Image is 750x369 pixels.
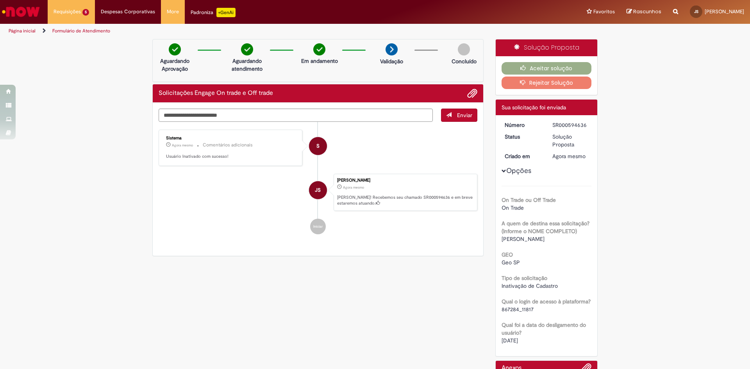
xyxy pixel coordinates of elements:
img: check-circle-green.png [169,43,181,55]
span: 5 [82,9,89,16]
p: Concluído [452,57,477,65]
button: Aceitar solução [502,62,592,75]
textarea: Digite sua mensagem aqui... [159,109,433,122]
span: Requisições [54,8,81,16]
img: check-circle-green.png [313,43,325,55]
span: [DATE] [502,337,518,344]
span: Favoritos [593,8,615,16]
div: Solução Proposta [552,133,589,148]
p: Aguardando Aprovação [156,57,194,73]
span: Inativação de Cadastro [502,282,558,289]
button: Adicionar anexos [467,88,477,98]
span: [PERSON_NAME] [502,235,545,242]
div: Sistema [166,136,296,141]
div: Padroniza [191,8,236,17]
span: Agora mesmo [552,153,586,160]
b: Qual foi a data do desligamento do usuário? [502,321,586,336]
small: Comentários adicionais [203,142,253,148]
span: More [167,8,179,16]
ul: Histórico de tíquete [159,122,477,242]
span: Despesas Corporativas [101,8,155,16]
ul: Trilhas de página [6,24,494,38]
li: Joao Santos [159,174,477,211]
img: ServiceNow [1,4,41,20]
p: Validação [380,57,403,65]
dt: Criado em [499,152,547,160]
span: 867284_11817 [502,306,534,313]
time: 30/09/2025 14:10:28 [343,185,364,190]
span: S [316,137,320,155]
time: 30/09/2025 14:10:32 [172,143,193,148]
a: Página inicial [9,28,36,34]
p: [PERSON_NAME]! Recebemos seu chamado SR000594636 e em breve estaremos atuando. [337,194,473,207]
span: Rascunhos [633,8,661,15]
div: Solução Proposta [496,39,598,56]
h2: Solicitações Engage On trade e Off trade Histórico de tíquete [159,90,273,97]
img: img-circle-grey.png [458,43,470,55]
time: 30/09/2025 14:10:28 [552,153,586,160]
div: 30/09/2025 14:10:28 [552,152,589,160]
button: Enviar [441,109,477,122]
div: [PERSON_NAME] [337,178,473,183]
a: Formulário de Atendimento [52,28,110,34]
b: A quem de destina essa solicitação? (Informe o NOME COMPLETO) [502,220,589,235]
p: Em andamento [301,57,338,65]
b: On Trade ou Off Trade [502,196,556,203]
button: Rejeitar Solução [502,77,592,89]
span: JS [315,181,321,200]
p: +GenAi [216,8,236,17]
span: Geo SP [502,259,520,266]
span: JS [694,9,698,14]
span: [PERSON_NAME] [705,8,744,15]
img: arrow-next.png [386,43,398,55]
p: Usuário Inativado com sucesso! [166,153,296,160]
div: System [309,137,327,155]
span: On Trade [502,204,524,211]
dt: Número [499,121,547,129]
span: Agora mesmo [343,185,364,190]
img: check-circle-green.png [241,43,253,55]
span: Enviar [457,112,472,119]
span: Sua solicitação foi enviada [502,104,566,111]
dt: Status [499,133,547,141]
div: SR000594636 [552,121,589,129]
b: GEO [502,251,513,258]
p: Aguardando atendimento [228,57,266,73]
a: Rascunhos [627,8,661,16]
b: Tipo de solicitação [502,275,547,282]
span: Agora mesmo [172,143,193,148]
div: Joao Santos [309,181,327,199]
b: Qual o login de acesso à plataforma? [502,298,591,305]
